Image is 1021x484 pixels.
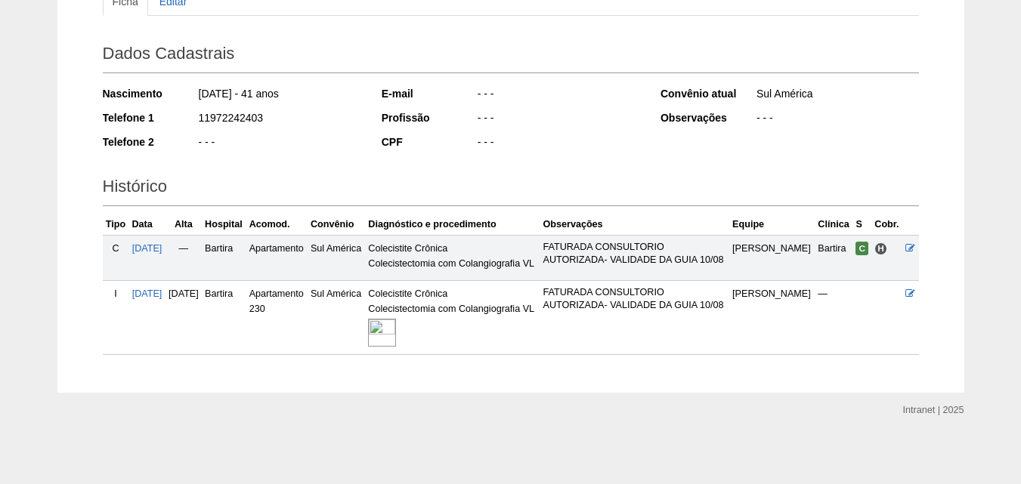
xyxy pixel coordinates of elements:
[755,110,919,129] div: - - -
[382,86,476,101] div: E-mail
[106,286,126,301] div: I
[202,235,246,280] td: Bartira
[729,235,815,280] td: [PERSON_NAME]
[246,235,308,280] td: Apartamento
[103,86,197,101] div: Nascimento
[202,281,246,355] td: Bartira
[543,286,727,312] p: FATURADA CONSULTORIO AUTORIZADA- VALIDADE DA GUIA 10/08
[661,110,755,125] div: Observações
[540,214,730,236] th: Observações
[476,86,640,105] div: - - -
[382,110,476,125] div: Profissão
[365,214,540,236] th: Diagnóstico e procedimento
[197,86,361,105] div: [DATE] - 41 anos
[197,134,361,153] div: - - -
[365,235,540,280] td: Colecistite Crônica Colecistectomia com Colangiografia VL
[128,214,165,236] th: Data
[132,243,162,254] a: [DATE]
[903,402,964,418] div: Intranet | 2025
[103,171,919,206] h2: Histórico
[855,242,868,255] span: Confirmada
[729,281,815,355] td: [PERSON_NAME]
[815,281,852,355] td: —
[543,241,727,267] p: FATURADA CONSULTORIO AUTORIZADA- VALIDADE DA GUIA 10/08
[755,86,919,105] div: Sul América
[382,134,476,150] div: CPF
[169,288,199,299] span: [DATE]
[103,110,197,125] div: Telefone 1
[106,241,126,256] div: C
[308,214,365,236] th: Convênio
[852,214,871,236] th: S
[103,39,919,73] h2: Dados Cadastrais
[874,242,887,255] span: Hospital
[132,288,162,299] a: [DATE]
[308,235,365,280] td: Sul América
[246,214,308,236] th: Acomod.
[476,110,640,129] div: - - -
[308,281,365,355] td: Sul América
[365,281,540,355] td: Colecistite Crônica Colecistectomia com Colangiografia VL
[871,214,902,236] th: Cobr.
[661,86,755,101] div: Convênio atual
[103,214,129,236] th: Tipo
[729,214,815,236] th: Equipe
[815,214,852,236] th: Clínica
[197,110,361,129] div: 11972242403
[103,134,197,150] div: Telefone 2
[166,214,202,236] th: Alta
[166,235,202,280] td: —
[815,235,852,280] td: Bartira
[202,214,246,236] th: Hospital
[476,134,640,153] div: - - -
[246,281,308,355] td: Apartamento 230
